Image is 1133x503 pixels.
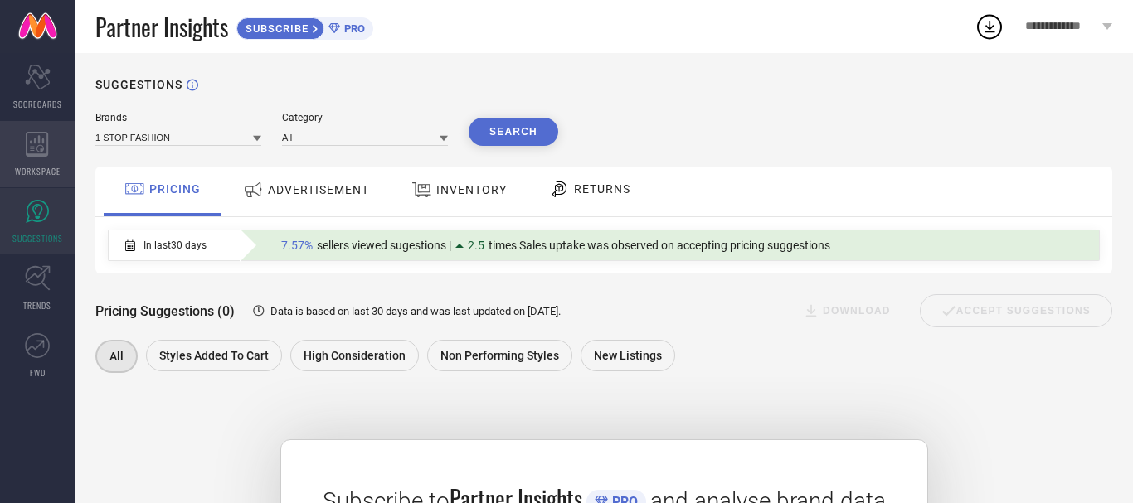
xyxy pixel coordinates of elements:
div: Percentage of sellers who have viewed suggestions for the current Insight Type [273,235,839,256]
button: Search [469,118,558,146]
span: sellers viewed sugestions | [317,239,451,252]
span: FWD [30,366,46,379]
span: PRICING [149,182,201,196]
span: times Sales uptake was observed on accepting pricing suggestions [489,239,830,252]
span: SUBSCRIBE [237,22,313,35]
span: Pricing Suggestions (0) [95,303,235,319]
a: SUBSCRIBEPRO [236,13,373,40]
div: Open download list [975,12,1004,41]
span: WORKSPACE [15,165,61,177]
span: 7.57% [281,239,313,252]
span: In last 30 days [143,239,207,251]
span: Styles Added To Cart [159,349,269,362]
span: New Listings [594,349,662,362]
span: All [109,350,124,363]
span: Non Performing Styles [440,349,559,362]
span: TRENDS [23,299,51,312]
span: Data is based on last 30 days and was last updated on [DATE] . [270,305,561,317]
span: High Consideration [304,349,406,362]
span: 2.5 [468,239,484,252]
span: PRO [340,22,365,35]
span: SCORECARDS [13,98,62,110]
div: Category [282,112,448,123]
span: Partner Insights [95,10,228,44]
span: RETURNS [574,182,630,196]
span: ADVERTISEMENT [268,183,369,196]
span: SUGGESTIONS [12,232,63,244]
span: INVENTORY [436,183,507,196]
div: Brands [95,112,261,123]
div: Accept Suggestions [920,294,1112,327]
h1: SUGGESTIONS [95,78,182,91]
